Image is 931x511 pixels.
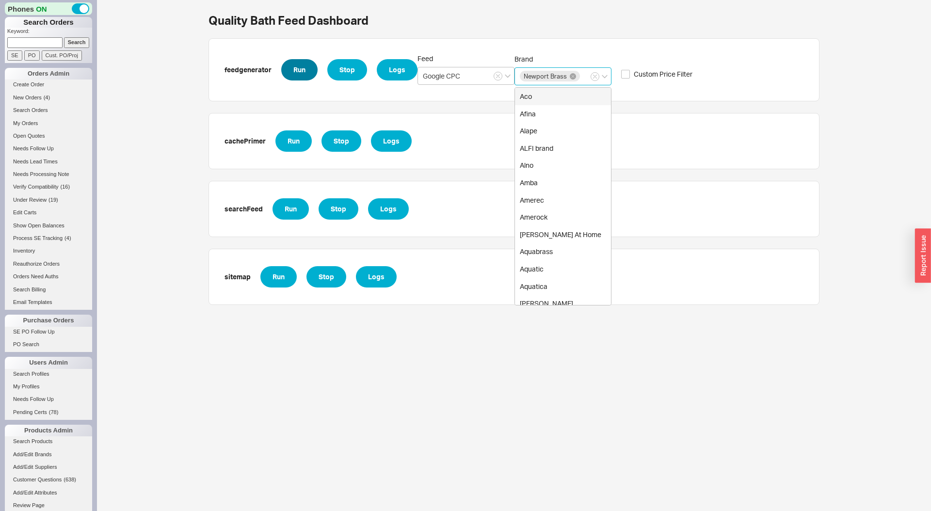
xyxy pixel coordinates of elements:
button: Logs [371,130,412,152]
button: Stop [306,266,346,287]
input: Cust. PO/Proj [42,50,82,61]
span: ( 4 ) [64,235,71,241]
span: Brand [514,55,533,63]
button: Run [281,59,318,80]
span: ON [36,4,47,14]
button: Stop [321,130,361,152]
a: Create Order [5,80,92,90]
span: Custom Price Filter [634,69,692,79]
span: ( 78 ) [49,409,59,415]
span: Logs [380,203,397,215]
span: Stop [334,135,349,147]
b: cachePrimer [225,136,266,146]
div: ALFI brand [515,140,611,157]
svg: open menu [505,74,511,78]
div: Aco [515,88,611,105]
div: Amerec [515,192,611,209]
span: ( 19 ) [48,197,58,203]
a: My Profiles [5,382,92,392]
span: Run [288,135,300,147]
a: Add/Edit Brands [5,449,92,460]
span: Pending Certs [13,409,47,415]
a: Customer Questions(638) [5,475,92,485]
a: Needs Processing Note [5,169,92,179]
h1: Search Orders [5,17,92,28]
div: Alape [515,122,611,140]
div: Alno [515,157,611,174]
span: Stop [319,271,334,283]
span: Feed [417,54,433,63]
a: Needs Follow Up [5,394,92,404]
span: ( 4 ) [44,95,50,100]
div: Aquatica [515,278,611,295]
a: Needs Lead Times [5,157,92,167]
span: Needs Processing Note [13,171,69,177]
input: Brand [581,71,588,82]
div: Amba [515,174,611,192]
input: Search [64,37,90,48]
a: Orders Need Auths [5,271,92,282]
span: ( 16 ) [61,184,70,190]
a: Under Review(19) [5,195,92,205]
span: Newport Brass [524,73,567,80]
span: Needs Follow Up [13,145,54,151]
div: Users Admin [5,357,92,368]
span: Run [273,271,285,283]
span: Process SE Tracking [13,235,63,241]
a: Reauthorize Orders [5,259,92,269]
h1: Quality Bath Feed Dashboard [209,15,369,26]
span: Stop [331,203,346,215]
button: Logs [377,59,417,80]
span: Logs [383,135,400,147]
a: Process SE Tracking(4) [5,233,92,243]
a: New Orders(4) [5,93,92,103]
a: Search Profiles [5,369,92,379]
button: Logs [356,266,397,287]
a: Search Products [5,436,92,447]
a: Add/Edit Suppliers [5,462,92,472]
button: Run [275,130,312,152]
div: [PERSON_NAME] At Home [515,226,611,243]
a: Add/Edit Attributes [5,488,92,498]
div: Afina [515,105,611,123]
a: My Orders [5,118,92,128]
input: Custom Price Filter [621,70,630,79]
a: Edit Carts [5,208,92,218]
input: SE [7,50,22,61]
a: Inventory [5,246,92,256]
a: Search Orders [5,105,92,115]
div: Aquatic [515,260,611,278]
a: Review Page [5,500,92,511]
a: Search Billing [5,285,92,295]
a: Email Templates [5,297,92,307]
span: Stop [339,64,355,76]
b: feedgenerator [225,65,272,75]
span: Run [293,64,305,76]
a: Pending Certs(78) [5,407,92,417]
div: [PERSON_NAME] [515,295,611,312]
p: Keyword: [7,28,92,37]
span: Customer Questions [13,477,62,482]
span: New Orders [13,95,42,100]
b: searchFeed [225,204,263,214]
a: Show Open Balances [5,221,92,231]
a: SE PO Follow Up [5,327,92,337]
a: Open Quotes [5,131,92,141]
div: Aquabrass [515,243,611,260]
button: Stop [327,59,367,80]
button: Run [273,198,309,220]
div: Purchase Orders [5,315,92,326]
span: Under Review [13,197,47,203]
a: Needs Follow Up [5,144,92,154]
button: Stop [319,198,358,220]
div: Phones [5,2,92,15]
div: Orders Admin [5,68,92,80]
span: Logs [368,271,385,283]
a: Verify Compatibility(16) [5,182,92,192]
b: sitemap [225,272,251,282]
input: Select Feed [417,67,514,85]
div: Products Admin [5,425,92,436]
button: Run [260,266,297,287]
a: PO Search [5,339,92,350]
span: ( 638 ) [64,477,76,482]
